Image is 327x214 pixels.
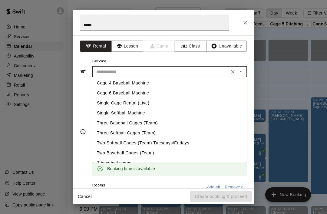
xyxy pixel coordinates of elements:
li: Three Baseball Cages (Team) [92,118,247,128]
span: Service [92,59,107,63]
button: Rental [80,41,112,52]
span: Rooms [92,183,105,187]
button: Unavailable [206,41,247,52]
span: Camps can only be created in the Services page [143,41,175,52]
svg: Service [80,69,86,75]
button: Class [175,41,206,52]
li: Cage 6 Baseball Machine [92,88,247,98]
li: 2 baseball cages [92,158,247,168]
button: Clear [229,67,237,76]
li: Cage 4 Baseball Machine [92,78,247,88]
li: Two Baseball Cages (Team) [92,148,247,158]
li: Two Softball Cages (Team) Tuesdays/Fridays [92,138,247,148]
button: Close [240,17,251,28]
li: Three Softball Cages (Team) [92,128,247,138]
div: Booking time is available [107,163,155,174]
button: Close [236,67,245,76]
button: Lesson [111,41,143,52]
svg: Timing [80,129,86,135]
li: Single Softball Machine [92,108,247,118]
button: Remove all [223,183,247,192]
button: Cancel [75,191,94,202]
button: Add all [204,183,223,192]
li: Single Cage Rental (Live) [92,98,247,108]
